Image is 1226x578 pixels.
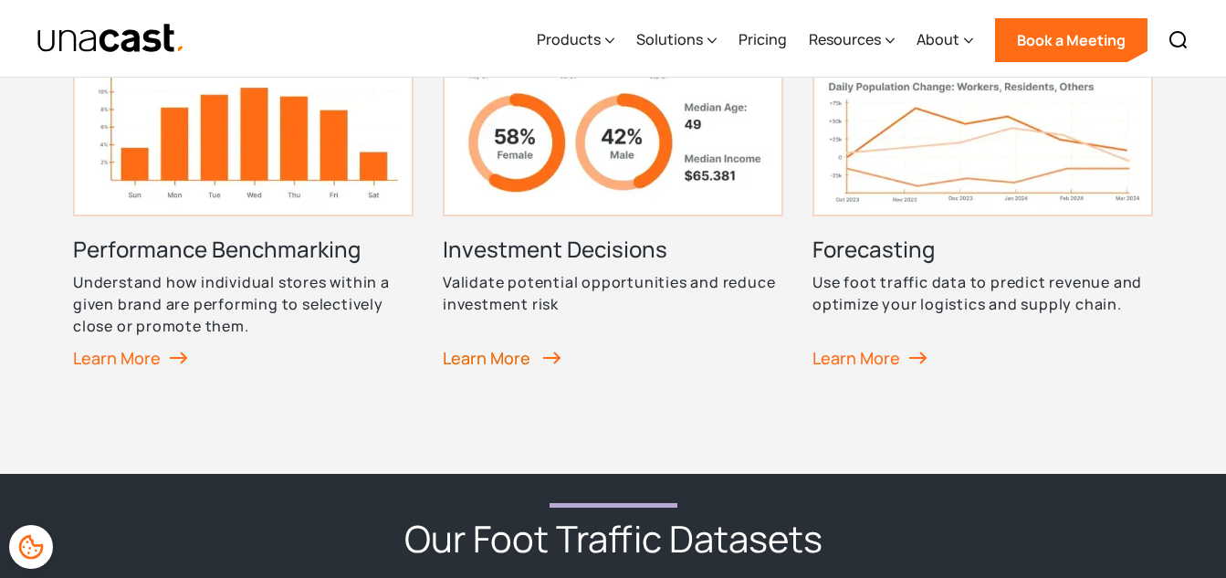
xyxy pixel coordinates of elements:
img: Unacast text logo [37,23,185,55]
div: Products [537,3,614,78]
a: Pricing [739,3,787,78]
div: Learn More [73,344,188,372]
div: Learn More [443,344,561,372]
div: About [917,3,973,78]
a: home [37,23,185,55]
div: Solutions [636,28,703,50]
div: Solutions [636,3,717,78]
div: Products [537,28,601,50]
h3: Investment Decisions [443,235,667,264]
img: Search icon [1168,29,1189,51]
div: Resources [809,3,895,78]
div: Learn More [812,344,927,372]
div: About [917,28,959,50]
h3: Forecasting [812,235,935,264]
div: Cookie Preferences [9,525,53,569]
h3: Performance Benchmarking [73,235,361,264]
p: Understand how individual stores within a given brand are performing to selectively close or prom... [73,271,414,337]
h2: Our Foot Traffic Datasets [404,515,823,562]
a: Book a Meeting [995,18,1147,62]
div: Resources [809,28,881,50]
p: Validate potential opportunities and reduce investment risk [443,271,783,315]
p: Use foot traffic data to predict revenue and optimize your logistics and supply chain. [812,271,1153,315]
